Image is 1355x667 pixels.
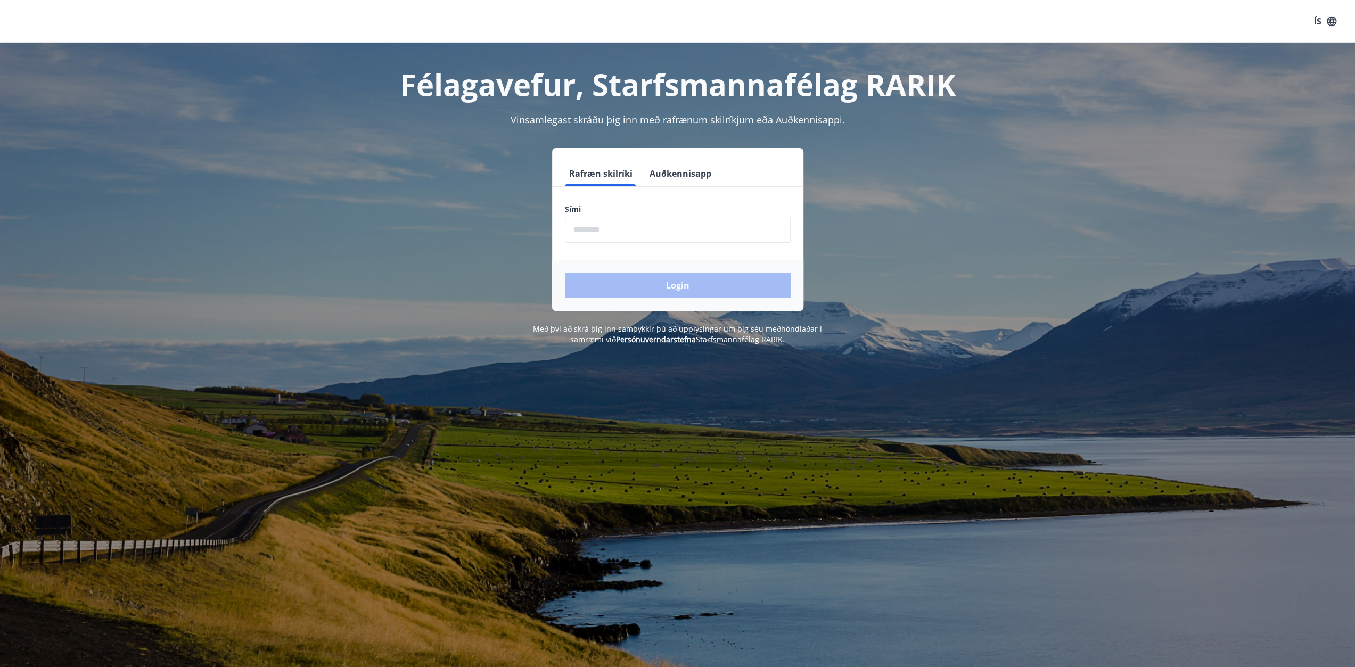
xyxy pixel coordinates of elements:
span: Með því að skrá þig inn samþykkir þú að upplýsingar um þig séu meðhöndlaðar í samræmi við Starfsm... [533,324,822,344]
label: Sími [565,204,791,215]
a: Persónuverndarstefna [616,334,696,344]
button: Rafræn skilríki [565,161,637,186]
button: Auðkennisapp [645,161,716,186]
span: Vinsamlegast skráðu þig inn með rafrænum skilríkjum eða Auðkennisappi. [511,113,845,126]
button: ÍS [1308,12,1342,31]
h1: Félagavefur, Starfsmannafélag RARIK [307,64,1048,104]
